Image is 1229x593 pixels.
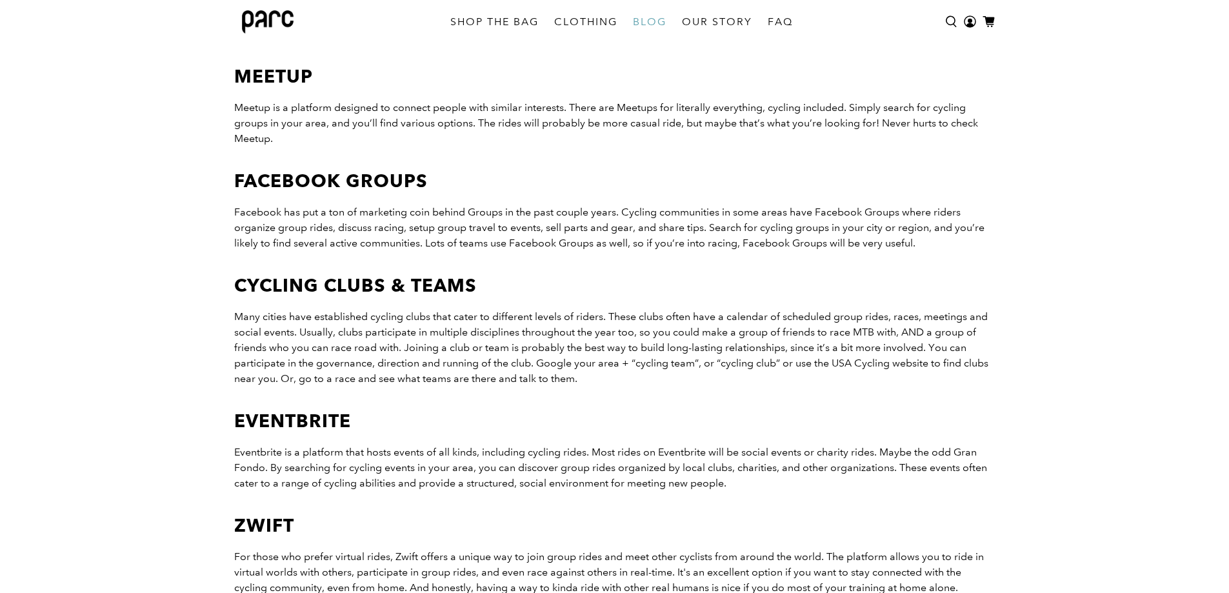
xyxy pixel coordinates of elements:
img: parc bag logo [242,10,294,34]
a: CLOTHING [546,4,625,40]
span: Meetup is a platform designed to connect people with similar interests. There are Meetups for lit... [234,101,978,145]
span: Facebook has put a ton of marketing coin behind Groups in the past couple years. Cycling communit... [234,206,984,249]
a: BLOG [625,4,674,40]
span: Eventbrite is a platform that hosts events of all kinds, including cycling rides. Most rides on E... [234,446,987,489]
b: Meetup [234,65,313,87]
b: Eventbrite [234,410,351,432]
b: Facebook Groups [234,170,428,192]
a: OUR STORY [674,4,760,40]
span: Many cities have established cycling clubs that cater to different levels of riders. These clubs ... [234,310,988,385]
a: FAQ [760,4,801,40]
b: Zwift [234,514,294,536]
a: SHOP THE BAG [443,4,546,40]
b: Cycling Clubs & teams [234,274,477,296]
